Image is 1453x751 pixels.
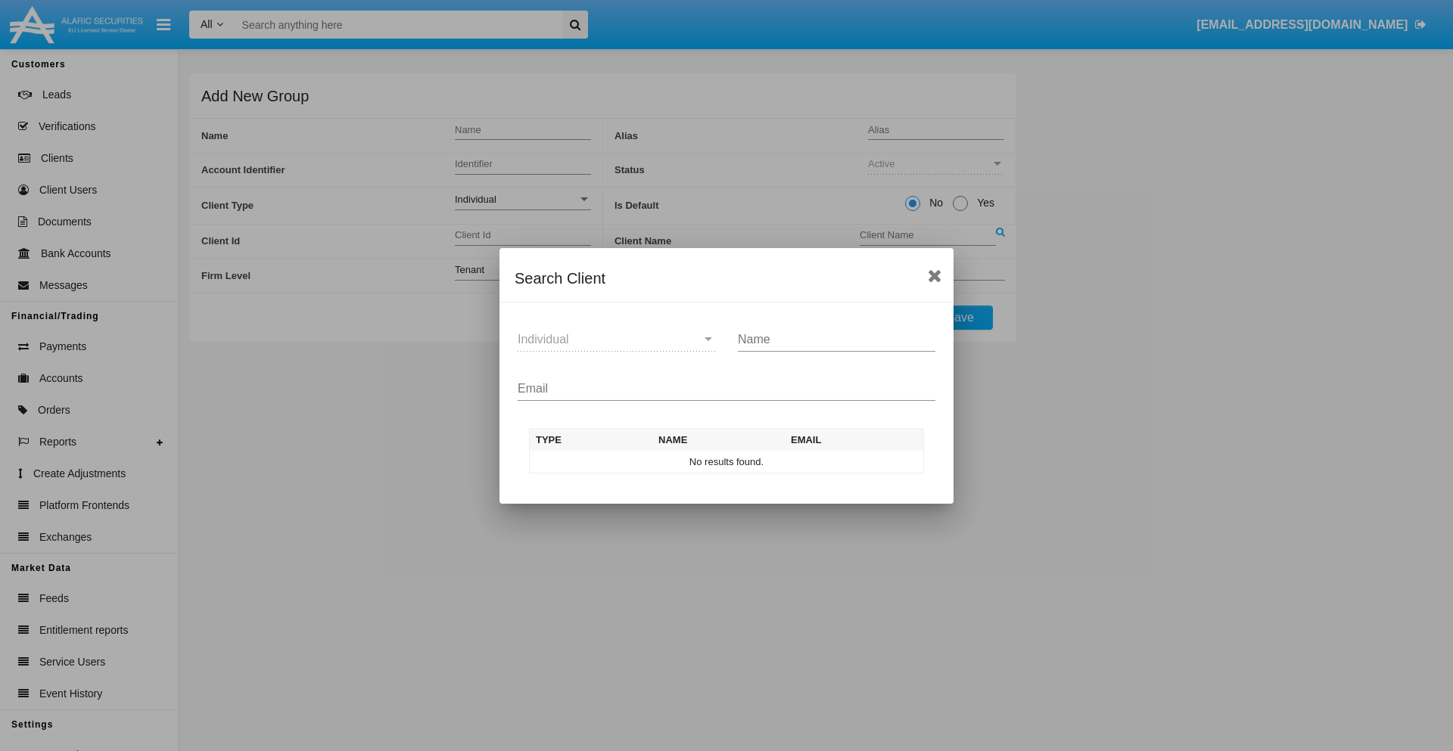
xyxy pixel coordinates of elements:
th: Type [530,428,653,451]
span: Individual [518,333,569,346]
th: Email [785,428,924,451]
td: No results found. [530,451,924,473]
th: Name [652,428,785,451]
div: Search Client [515,266,938,290]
